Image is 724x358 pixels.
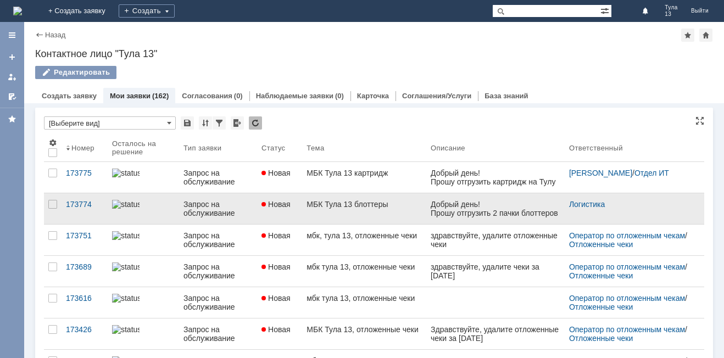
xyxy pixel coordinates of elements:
div: (0) [234,92,243,100]
div: Ответственный [569,144,623,152]
div: 173426 [66,325,103,334]
a: Наблюдаемые заявки [256,92,333,100]
a: База знаний [484,92,528,100]
a: Соглашения/Услуги [402,92,471,100]
a: 173751 [62,225,108,255]
img: statusbar-100 (1).png [112,169,140,177]
img: statusbar-100 (1).png [112,325,140,334]
span: Новая [261,325,291,334]
div: Тип заявки [183,144,221,152]
div: МБК Тула 13 блоттеры [307,200,422,209]
span: Новая [261,294,291,303]
a: Карточка [357,92,389,100]
div: Фильтрация... [213,116,226,130]
a: Новая [257,287,302,318]
div: Описание [431,144,465,152]
div: Тема [307,144,324,152]
th: Ответственный [565,134,695,162]
div: Запрос на обслуживание [183,325,253,343]
div: На всю страницу [695,116,704,125]
a: Отложенные чеки [569,334,633,343]
a: Запрос на обслуживание [179,287,257,318]
div: Номер [71,144,94,152]
div: 173751 [66,231,103,240]
a: Логистика [569,200,605,209]
div: / [569,169,691,177]
a: Создать заявку [42,92,97,100]
div: 173775 [66,169,103,177]
a: Отдел ИТ [634,169,669,177]
th: Осталось на решение [108,134,179,162]
a: Оператор по отложенным чекам [569,325,685,334]
a: мбк тула 13, отложенные чеки [302,287,426,318]
a: Назад [45,31,65,39]
div: Запрос на обслуживание [183,200,253,217]
a: Оператор по отложенным чекам [569,231,685,240]
img: statusbar-100 (1).png [112,200,140,209]
div: Сделать домашней страницей [699,29,712,42]
span: Тула [665,4,678,11]
div: МБК Тула 13 картридж [307,169,422,177]
th: Номер [62,134,108,162]
a: МБК Тула 13 картридж [302,162,426,193]
a: Перейти на домашнюю страницу [13,7,22,15]
div: Контактное лицо "Тула 13" [35,48,713,59]
span: Новая [261,200,291,209]
a: 173616 [62,287,108,318]
a: Создать заявку [3,48,21,66]
div: Запрос на обслуживание [183,294,253,311]
a: Оператор по отложенным чекам [569,262,685,271]
div: Экспорт списка [231,116,244,130]
span: Новая [261,169,291,177]
div: Обновлять список [249,116,262,130]
a: Отложенные чеки [569,271,633,280]
div: 173689 [66,262,103,271]
div: Запрос на обслуживание [183,262,253,280]
div: Запрос на обслуживание [183,169,253,186]
a: Новая [257,318,302,349]
th: Статус [257,134,302,162]
div: Добавить в избранное [681,29,694,42]
div: / [569,294,691,311]
a: statusbar-100 (1).png [108,318,179,349]
a: 173775 [62,162,108,193]
a: Новая [257,256,302,287]
div: Запрос на обслуживание [183,231,253,249]
a: Запрос на обслуживание [179,318,257,349]
a: Мои заявки [110,92,151,100]
div: 173774 [66,200,103,209]
div: 173616 [66,294,103,303]
div: Сохранить вид [181,116,194,130]
a: мбк, тула 13, отложенные чеки [302,225,426,255]
a: Новая [257,162,302,193]
span: Новая [261,231,291,240]
a: Новая [257,225,302,255]
div: / [569,231,691,249]
a: Согласования [182,92,232,100]
span: Настройки [48,138,57,147]
a: [PERSON_NAME] [569,169,632,177]
a: Отложенные чеки [569,240,633,249]
div: (0) [335,92,344,100]
a: Запрос на обслуживание [179,256,257,287]
a: statusbar-100 (1).png [108,287,179,318]
img: statusbar-100 (1).png [112,294,140,303]
a: Запрос на обслуживание [179,225,257,255]
div: (162) [152,92,169,100]
th: Тип заявки [179,134,257,162]
a: Оператор по отложенным чекам [569,294,685,303]
img: statusbar-100 (1).png [112,262,140,271]
a: МБК Тула 13 блоттеры [302,193,426,224]
a: statusbar-100 (1).png [108,162,179,193]
a: 173689 [62,256,108,287]
div: мбк тула 13, отложенные чеки [307,294,422,303]
a: 173426 [62,318,108,349]
div: / [569,325,691,343]
img: logo [13,7,22,15]
a: 173774 [62,193,108,224]
img: statusbar-100 (1).png [112,231,140,240]
div: Сортировка... [199,116,212,130]
a: statusbar-100 (1).png [108,225,179,255]
a: Запрос на обслуживание [179,193,257,224]
a: Новая [257,193,302,224]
